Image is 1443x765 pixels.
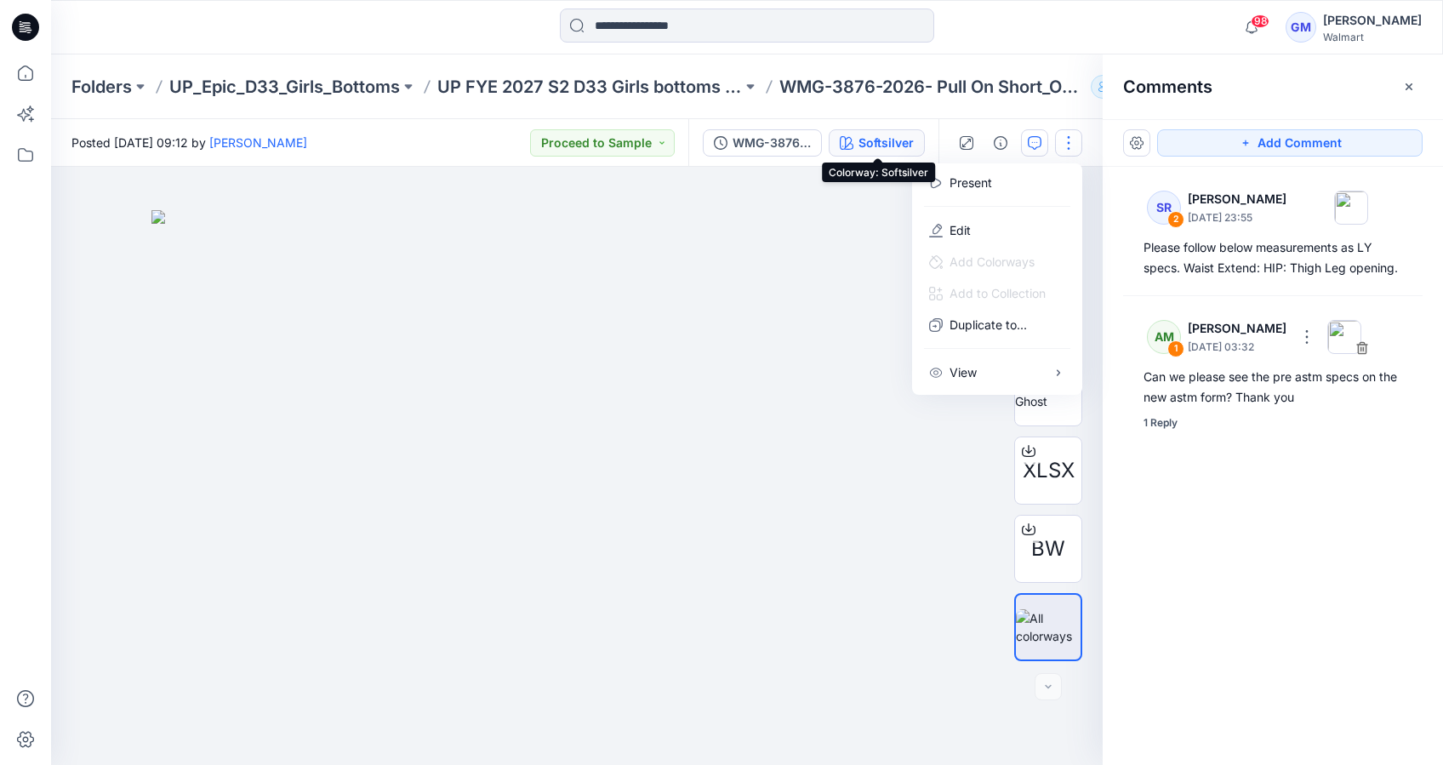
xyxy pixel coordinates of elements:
a: Present [950,174,992,191]
div: Can we please see the pre astm specs on the new astm form? Thank you [1144,367,1402,408]
div: 2 [1167,211,1184,228]
h2: Comments [1123,77,1212,97]
span: XLSX [1023,455,1075,486]
button: Add Comment [1157,129,1423,157]
p: WMG-3876-2026- Pull On Short_Opt1B [779,75,1084,99]
p: [DATE] 23:55 [1188,209,1286,226]
div: GM [1286,12,1316,43]
a: UP_Epic_D33_Girls_Bottoms [169,75,400,99]
button: WMG-3876-2026_Rev1_Pull On Short_Opt1B_Full Colorway [703,129,822,157]
span: 98 [1251,14,1269,28]
button: Details [987,129,1014,157]
div: [PERSON_NAME] [1323,10,1422,31]
p: [PERSON_NAME] [1188,318,1286,339]
a: Edit [950,221,971,239]
img: eyJhbGciOiJIUzI1NiIsImtpZCI6IjAiLCJzbHQiOiJzZXMiLCJ0eXAiOiJKV1QifQ.eyJkYXRhIjp7InR5cGUiOiJzdG9yYW... [151,210,1002,764]
span: Posted [DATE] 09:12 by [71,134,307,151]
p: [PERSON_NAME] [1188,189,1286,209]
div: Walmart [1323,31,1422,43]
p: [DATE] 03:32 [1188,339,1286,356]
a: Folders [71,75,132,99]
button: 63 [1091,75,1147,99]
div: Softsilver [858,134,914,152]
p: Duplicate to... [950,316,1027,334]
div: AM [1147,320,1181,354]
div: SR [1147,191,1181,225]
a: UP FYE 2027 S2 D33 Girls bottoms Epic [437,75,742,99]
img: All colorways [1016,609,1081,645]
div: WMG-3876-2026_Rev1_Pull On Short_Opt1B_Full Colorway [733,134,811,152]
a: [PERSON_NAME] [209,135,307,150]
div: Please follow below measurements as LY specs. Waist Extend: HIP: Thigh Leg opening. [1144,237,1402,278]
div: 1 [1167,340,1184,357]
button: Softsilver [829,129,925,157]
p: View [950,363,977,381]
span: BW [1031,534,1065,564]
div: 1 Reply [1144,414,1178,431]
